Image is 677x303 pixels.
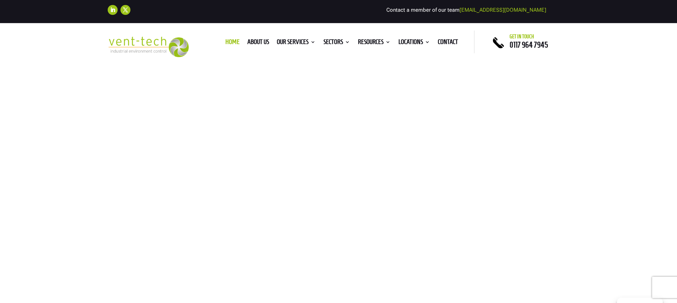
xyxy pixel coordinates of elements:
img: 2023-09-27T08_35_16.549ZVENT-TECH---Clear-background [108,37,189,57]
a: Follow on X [120,5,130,15]
a: Our Services [277,39,316,47]
a: Contact [438,39,458,47]
span: Contact a member of our team [386,7,546,13]
a: [EMAIL_ADDRESS][DOMAIN_NAME] [460,7,546,13]
span: Get in touch [510,34,534,39]
a: Sectors [323,39,350,47]
a: 0117 964 7945 [510,40,548,49]
a: Home [225,39,240,47]
a: Locations [398,39,430,47]
a: About us [247,39,269,47]
a: Follow on LinkedIn [108,5,118,15]
a: Resources [358,39,391,47]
